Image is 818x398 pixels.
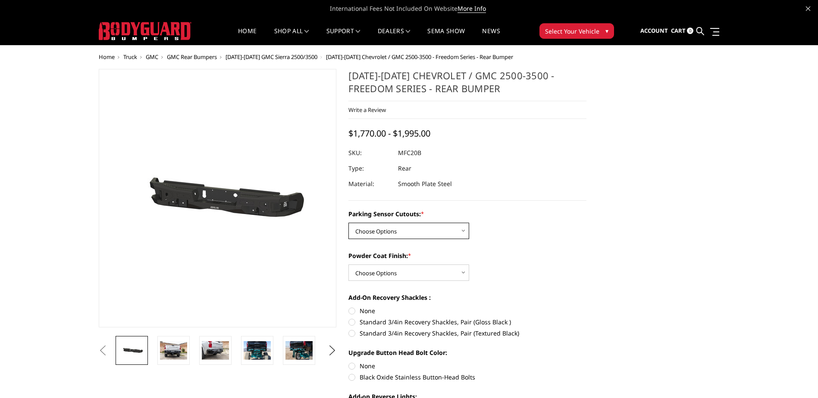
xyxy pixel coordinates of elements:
[348,293,586,302] label: Add-On Recovery Shackles :
[238,28,257,45] a: Home
[640,19,668,43] a: Account
[202,341,229,359] img: 2020-2025 Chevrolet / GMC 2500-3500 - Freedom Series - Rear Bumper
[348,176,392,192] dt: Material:
[671,27,686,34] span: Cart
[348,161,392,176] dt: Type:
[348,106,386,114] a: Write a Review
[99,69,337,327] a: 2020-2025 Chevrolet / GMC 2500-3500 - Freedom Series - Rear Bumper
[398,145,421,161] dd: MFC20B
[605,26,608,35] span: ▾
[348,361,586,370] label: None
[326,344,338,357] button: Next
[640,27,668,34] span: Account
[348,317,586,326] label: Standard 3/4in Recovery Shackles, Pair (Gloss Black )
[545,27,599,36] span: Select Your Vehicle
[348,251,586,260] label: Powder Coat Finish:
[274,28,309,45] a: shop all
[378,28,411,45] a: Dealers
[482,28,500,45] a: News
[99,22,191,40] img: BODYGUARD BUMPERS
[326,53,513,61] span: [DATE]-[DATE] Chevrolet / GMC 2500-3500 - Freedom Series - Rear Bumper
[671,19,693,43] a: Cart 0
[348,127,430,139] span: $1,770.00 - $1,995.00
[348,373,586,382] label: Black Oxide Stainless Button-Head Bolts
[348,209,586,218] label: Parking Sensor Cutouts:
[348,145,392,161] dt: SKU:
[160,341,187,359] img: 2020-2025 Chevrolet / GMC 2500-3500 - Freedom Series - Rear Bumper
[167,53,217,61] a: GMC Rear Bumpers
[285,341,313,359] img: 2020-2025 Chevrolet / GMC 2500-3500 - Freedom Series - Rear Bumper
[539,23,614,39] button: Select Your Vehicle
[348,69,586,101] h1: [DATE]-[DATE] Chevrolet / GMC 2500-3500 - Freedom Series - Rear Bumper
[687,28,693,34] span: 0
[348,348,586,357] label: Upgrade Button Head Bolt Color:
[123,53,137,61] a: Truck
[398,161,411,176] dd: Rear
[326,28,360,45] a: Support
[97,344,110,357] button: Previous
[244,341,271,359] img: 2020-2025 Chevrolet / GMC 2500-3500 - Freedom Series - Rear Bumper
[458,4,486,13] a: More Info
[775,357,818,398] iframe: Chat Widget
[427,28,465,45] a: SEMA Show
[99,53,115,61] a: Home
[226,53,317,61] a: [DATE]-[DATE] GMC Sierra 2500/3500
[348,306,586,315] label: None
[398,176,452,192] dd: Smooth Plate Steel
[146,53,158,61] a: GMC
[348,329,586,338] label: Standard 3/4in Recovery Shackles, Pair (Textured Black)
